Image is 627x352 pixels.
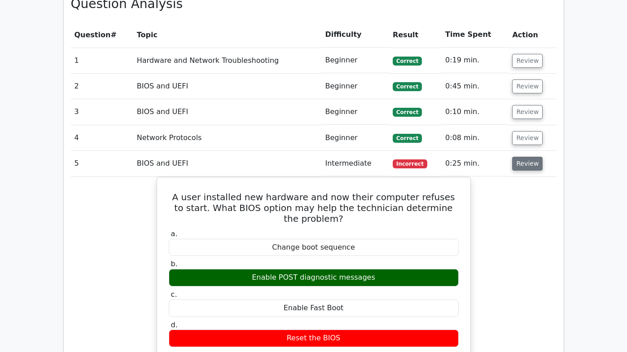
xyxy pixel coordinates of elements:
[171,290,177,299] span: c.
[71,151,133,176] td: 5
[509,22,556,48] th: Action
[71,99,133,125] td: 3
[133,99,322,125] td: BIOS and UEFI
[71,48,133,73] td: 1
[171,260,178,268] span: b.
[71,22,133,48] th: #
[442,74,509,99] td: 0:45 min.
[171,229,178,238] span: a.
[71,125,133,151] td: 4
[71,74,133,99] td: 2
[442,48,509,73] td: 0:19 min.
[512,105,543,119] button: Review
[442,99,509,125] td: 0:10 min.
[321,151,389,176] td: Intermediate
[169,330,459,347] div: Reset the BIOS
[168,192,460,224] h5: A user installed new hardware and now their computer refuses to start. What BIOS option may help ...
[133,48,322,73] td: Hardware and Network Troubleshooting
[389,22,442,48] th: Result
[442,125,509,151] td: 0:08 min.
[512,79,543,93] button: Review
[169,239,459,256] div: Change boot sequence
[393,82,422,91] span: Correct
[393,108,422,117] span: Correct
[393,134,422,143] span: Correct
[133,151,322,176] td: BIOS and UEFI
[393,57,422,66] span: Correct
[133,22,322,48] th: Topic
[512,157,543,171] button: Review
[321,74,389,99] td: Beginner
[133,125,322,151] td: Network Protocols
[442,22,509,48] th: Time Spent
[75,31,111,39] span: Question
[393,159,427,168] span: Incorrect
[321,99,389,125] td: Beginner
[169,269,459,286] div: Enable POST diagnostic messages
[512,54,543,68] button: Review
[321,125,389,151] td: Beginner
[512,131,543,145] button: Review
[321,22,389,48] th: Difficulty
[169,299,459,317] div: Enable Fast Boot
[442,151,509,176] td: 0:25 min.
[133,74,322,99] td: BIOS and UEFI
[171,321,178,329] span: d.
[321,48,389,73] td: Beginner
